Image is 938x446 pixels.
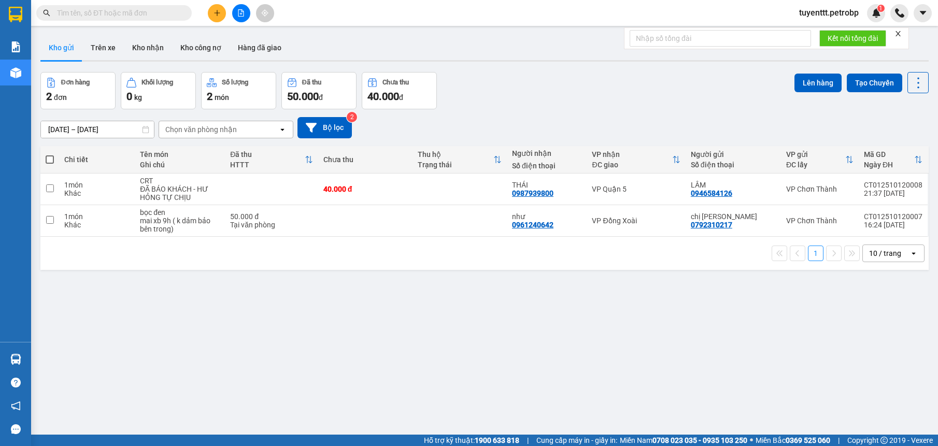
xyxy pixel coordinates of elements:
span: message [11,424,21,434]
div: Ngày ĐH [864,161,914,169]
div: Chưa thu [323,155,407,164]
span: 2 [207,90,212,103]
div: Số điện thoại [691,161,776,169]
div: 16:24 [DATE] [864,221,922,229]
div: Chi tiết [64,155,130,164]
div: Chưa thu [382,79,409,86]
button: Kho gửi [40,35,82,60]
th: Toggle SortBy [781,146,859,174]
div: Đã thu [230,150,304,159]
button: Số lượng2món [201,72,276,109]
div: 1 món [64,212,130,221]
span: 0 [126,90,132,103]
div: Chọn văn phòng nhận [165,124,237,135]
span: đ [319,93,323,102]
span: | [838,435,840,446]
svg: open [909,249,918,257]
sup: 2 [347,112,357,122]
span: món [215,93,229,102]
button: 1 [808,246,823,261]
strong: 1900 633 818 [475,436,519,444]
span: 40.000 [367,90,399,103]
span: 2 [46,90,52,103]
div: HTTT [230,161,304,169]
div: THÁI [512,181,582,189]
span: 50.000 [287,90,319,103]
th: Toggle SortBy [225,146,318,174]
div: Khác [64,189,130,197]
span: file-add [237,9,245,17]
div: Số điện thoại [512,162,582,170]
div: Người gửi [691,150,776,159]
span: Cung cấp máy in - giấy in: [536,435,617,446]
div: Ghi chú [140,161,220,169]
button: file-add [232,4,250,22]
span: close [894,30,902,37]
div: chị thuỷ [691,212,776,221]
div: VP Chơn Thành [786,217,854,225]
div: VP Quận 5 [592,185,680,193]
div: 50.000 đ [230,212,312,221]
button: Kho nhận [124,35,172,60]
button: Bộ lọc [297,117,352,138]
button: Đã thu50.000đ [281,72,357,109]
div: 0961240642 [512,221,553,229]
span: Kết nối tổng đài [828,33,878,44]
button: Trên xe [82,35,124,60]
div: Thu hộ [418,150,493,159]
img: warehouse-icon [10,67,21,78]
input: Tìm tên, số ĐT hoặc mã đơn [57,7,179,19]
button: Kho công nợ [172,35,230,60]
div: VP Đồng Xoài [592,217,680,225]
button: aim [256,4,274,22]
strong: 0708 023 035 - 0935 103 250 [652,436,747,444]
span: Miền Bắc [756,435,830,446]
div: CRT [140,177,220,185]
div: Khối lượng [141,79,173,86]
button: Tạo Chuyến [847,74,902,92]
div: Đơn hàng [61,79,90,86]
span: 1 [879,5,883,12]
span: ⚪️ [750,438,753,442]
div: CT012510120007 [864,212,922,221]
span: notification [11,401,21,411]
button: caret-down [914,4,932,22]
span: Miền Nam [620,435,747,446]
img: logo-vxr [9,7,22,22]
span: tuyenttt.petrobp [791,6,867,19]
div: Người nhận [512,149,582,157]
div: 0987939800 [512,189,553,197]
sup: 1 [877,5,885,12]
button: Khối lượng0kg [121,72,196,109]
span: search [43,9,50,17]
img: phone-icon [895,8,904,18]
span: đơn [54,93,67,102]
div: CT012510120008 [864,181,922,189]
div: Trạng thái [418,161,493,169]
span: aim [261,9,268,17]
div: Số lượng [222,79,248,86]
span: question-circle [11,378,21,387]
span: kg [134,93,142,102]
div: Khác [64,221,130,229]
strong: 0369 525 060 [786,436,830,444]
div: 10 / trang [869,248,901,258]
div: mai xb 9h ( k dảm bảo bên trong) [140,217,220,233]
input: Select a date range. [41,121,154,138]
button: Hàng đã giao [230,35,290,60]
button: Chưa thu40.000đ [362,72,437,109]
input: Nhập số tổng đài [630,30,811,47]
button: Lên hàng [794,74,842,92]
img: warehouse-icon [10,354,21,365]
span: | [527,435,529,446]
span: đ [399,93,403,102]
div: 0792310217 [691,221,732,229]
th: Toggle SortBy [587,146,685,174]
div: VP Chơn Thành [786,185,854,193]
div: Mã GD [864,150,914,159]
span: plus [214,9,221,17]
span: caret-down [918,8,928,18]
th: Toggle SortBy [859,146,928,174]
div: ĐC lấy [786,161,845,169]
div: 40.000 đ [323,185,407,193]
